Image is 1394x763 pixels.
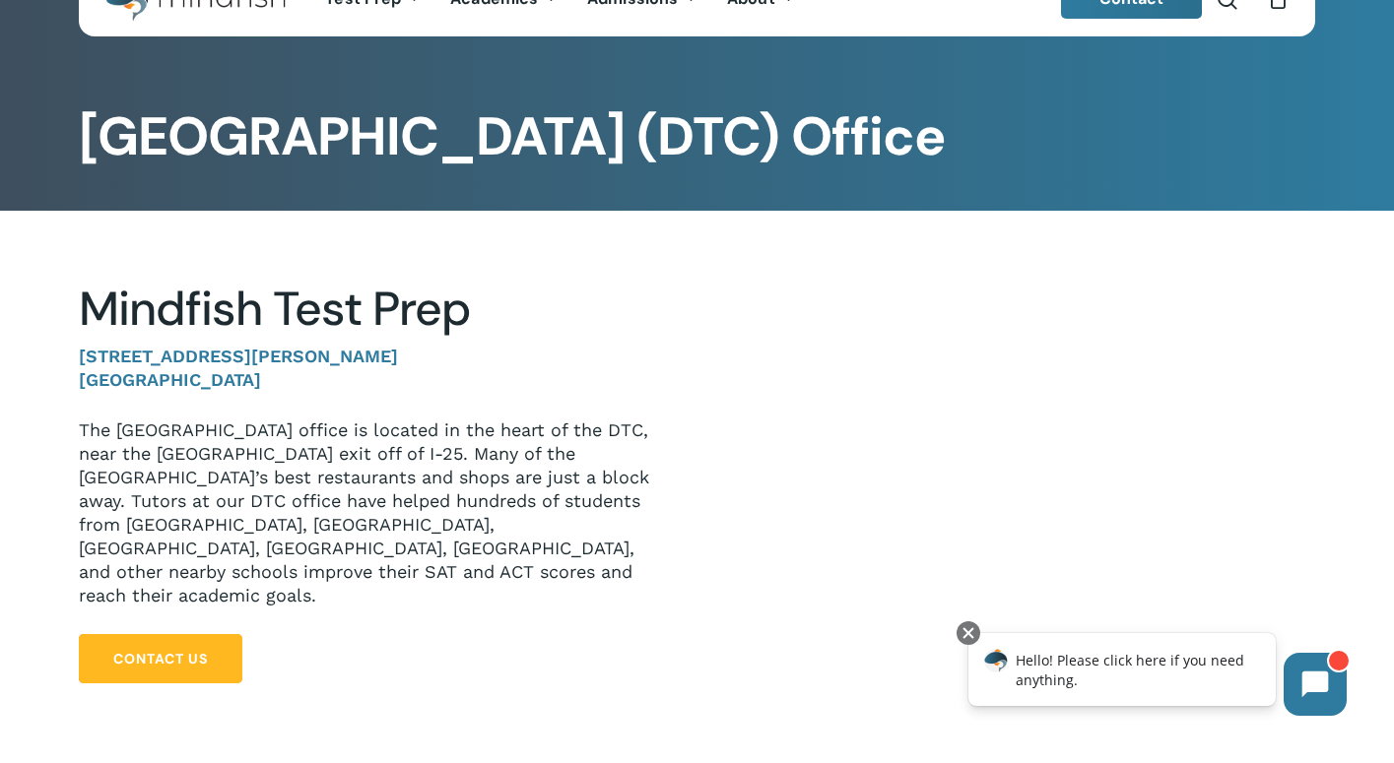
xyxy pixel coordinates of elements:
span: Contact Us [113,649,208,668]
h1: [GEOGRAPHIC_DATA] (DTC) Office [79,105,1315,168]
h2: Mindfish Test Prep [79,281,667,338]
a: Contact Us [79,634,242,683]
strong: [STREET_ADDRESS][PERSON_NAME] [79,346,398,366]
strong: [GEOGRAPHIC_DATA] [79,369,261,390]
p: The [GEOGRAPHIC_DATA] office is located in the heart of the DTC, near the [GEOGRAPHIC_DATA] exit ... [79,418,667,607]
iframe: Chatbot [948,617,1366,735]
